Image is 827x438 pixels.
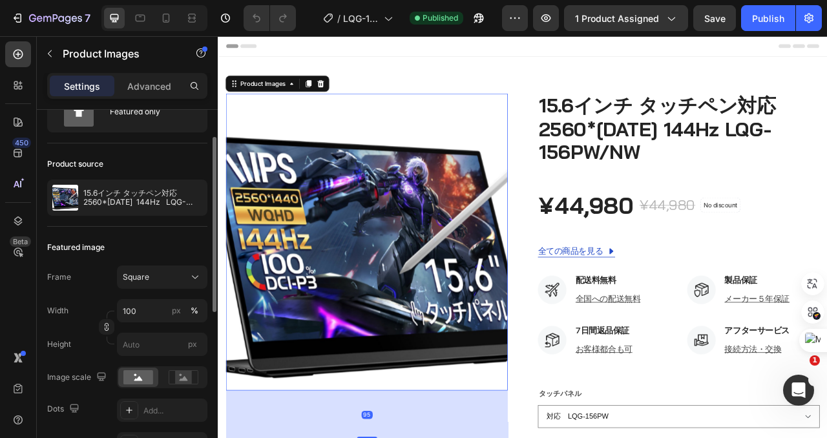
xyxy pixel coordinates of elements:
[455,304,538,319] p: 配送料無料
[752,12,784,25] div: Publish
[12,138,31,148] div: 450
[127,79,171,93] p: Advanced
[169,303,184,318] button: %
[191,305,198,317] div: %
[117,299,207,322] input: px%
[47,271,71,283] label: Frame
[63,46,173,61] p: Product Images
[597,305,633,341] img: Alt Image
[188,339,197,349] span: px
[5,5,96,31] button: 7
[143,405,204,417] div: Add...
[172,305,181,317] div: px
[47,339,71,350] label: Height
[343,12,379,25] span: LQG-156_T
[575,12,659,25] span: 1 product assigned
[455,391,527,405] a: お客様都合も可
[123,271,149,283] span: Square
[85,10,90,26] p: 7
[407,305,443,341] img: Alt Image
[423,12,458,24] span: Published
[10,236,31,247] div: Beta
[64,79,100,93] p: Settings
[535,200,609,230] div: ¥44,980
[693,5,736,31] button: Save
[83,189,202,207] p: 15.6インチ タッチペン対応 2560*[DATE] 144Hz LQG-156PW/NW
[455,328,538,341] a: 全国への配送無料
[597,369,633,405] img: Alt Image
[645,391,717,405] a: 接続方法・交換
[337,12,340,25] span: /
[618,209,661,221] p: No discount
[455,368,527,383] p: 7日間返品保証
[704,13,726,24] span: Save
[47,158,103,170] div: Product source
[187,303,202,318] button: px
[117,266,207,289] button: Square
[407,73,766,164] h2: 15.6インチ タッチペン対応 2560*[DATE] 144Hz LQG-156PW/NW
[47,401,82,418] div: Dots
[407,266,505,282] a: 全ての商品を見る
[407,196,530,234] div: ¥44,980
[783,375,814,406] iframe: Intercom live chat
[741,5,795,31] button: Publish
[47,369,109,386] div: Image scale
[645,304,728,319] p: 製品保証
[244,5,296,31] div: Undo/Redo
[117,333,207,356] input: px
[47,242,105,253] div: Featured image
[110,97,189,127] div: Featured only
[218,36,827,438] iframe: Design area
[645,368,728,383] p: アフターサービス
[52,185,78,211] img: product feature img
[407,369,443,405] img: Alt Image
[407,266,490,282] div: 全ての商品を見る
[564,5,688,31] button: 1 product assigned
[645,328,728,341] a: メーカー５年保証
[47,305,68,317] label: Width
